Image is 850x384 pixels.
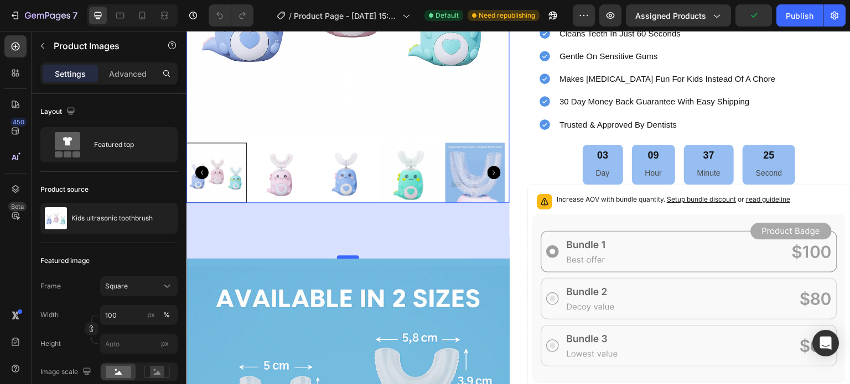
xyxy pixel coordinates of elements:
p: Product Images [54,39,148,52]
span: or [550,164,604,172]
div: 25 [569,118,595,131]
span: Setup bundle discount [480,164,550,172]
span: Assigned Products [635,10,706,22]
button: Publish [776,4,823,27]
input: px% [100,305,178,325]
img: product feature img [45,207,67,229]
p: Kids ultrasonic toothbrush [71,214,153,222]
button: Carousel Next Arrow [301,135,314,148]
span: gentle on sensitive gums [373,20,471,30]
label: Height [40,339,61,349]
button: Assigned Products [626,4,731,27]
div: Publish [786,10,813,22]
span: Need republishing [479,10,535,20]
div: Featured image [40,256,90,266]
span: / [289,10,292,22]
span: 30 day money back guarantee with easy shipping [373,66,563,75]
p: Second [569,135,595,149]
div: Featured top [94,132,162,157]
span: Square [105,281,128,291]
div: 37 [511,118,534,131]
div: 03 [410,118,423,131]
div: px [147,310,155,320]
button: % [144,308,158,322]
div: Open Intercom Messenger [812,330,839,356]
p: Day [410,135,423,149]
div: Product source [40,185,89,194]
div: Undo/Redo [209,4,253,27]
span: makes [MEDICAL_DATA] fun for kids instead of a chore [373,43,589,52]
div: 450 [11,118,27,127]
p: Minute [511,135,534,149]
p: 7 [72,9,77,22]
span: trusted & approved by dentists [373,89,490,98]
div: Image scale [40,365,94,380]
span: Default [436,10,459,20]
div: Beta [8,202,27,211]
div: Layout [40,104,77,119]
span: Product Page - [DATE] 15:08:36 [294,10,398,22]
iframe: Design area [186,31,850,384]
button: Square [100,276,178,296]
label: Frame [40,281,61,291]
p: Hour [459,135,475,149]
p: Advanced [109,68,147,80]
button: px [160,308,173,322]
input: px [100,334,178,354]
p: Settings [55,68,86,80]
label: Width [40,310,59,320]
button: 7 [4,4,82,27]
div: 09 [459,118,475,131]
span: read guideline [559,164,604,172]
span: px [161,339,169,348]
p: Increase AOV with bundle quantity. [370,163,604,174]
div: % [163,310,170,320]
